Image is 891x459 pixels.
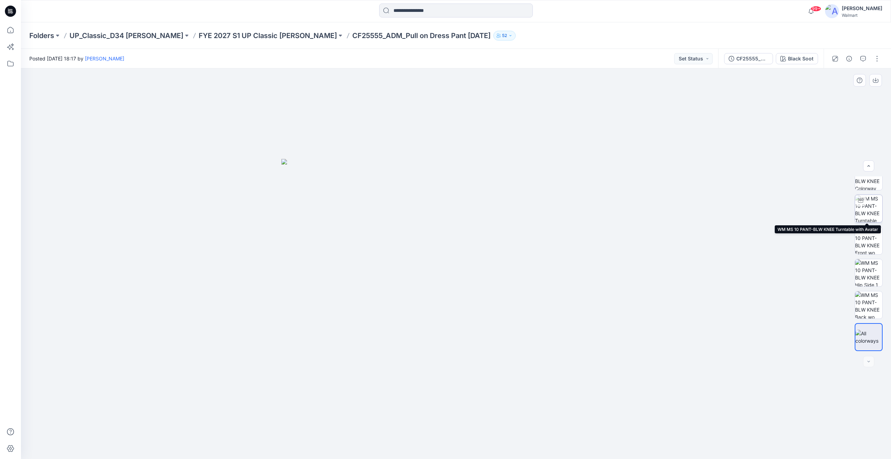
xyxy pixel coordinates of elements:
img: eyJhbGciOiJIUzI1NiIsImtpZCI6IjAiLCJzbHQiOiJzZXMiLCJ0eXAiOiJKV1QifQ.eyJkYXRhIjp7InR5cGUiOiJzdG9yYW... [281,159,631,459]
p: 52 [502,32,507,39]
a: Folders [29,31,54,41]
img: All colorways [855,330,882,344]
button: Black Soot [776,53,818,64]
img: WM MS 10 PANT-BLW KNEE Back wo Avatar [855,291,882,319]
a: [PERSON_NAME] [85,56,124,61]
img: WM MS 10 PANT-BLW KNEE Hip Side 1 wo Avatar [855,259,882,286]
img: WM MS 10 PANT-BLW KNEE Colorway wo Avatar [855,163,882,190]
div: Walmart [842,13,882,18]
span: 99+ [811,6,821,12]
button: CF25555_ADM_TT Pull on Dress Pant REV [724,53,773,64]
a: UP_Classic_D34 [PERSON_NAME] [69,31,183,41]
button: Details [844,53,855,64]
a: FYE 2027 S1 UP Classic [PERSON_NAME] [199,31,337,41]
div: [PERSON_NAME] [842,4,882,13]
img: WM MS 10 PANT-BLW KNEE Front wo Avatar [855,227,882,254]
div: CF25555_ADM_TT Pull on Dress Pant REV [736,55,768,63]
span: Posted [DATE] 18:17 by [29,55,124,62]
img: WM MS 10 PANT-BLW KNEE Turntable with Avatar [855,195,882,222]
div: Black Soot [788,55,813,63]
button: 52 [493,31,516,41]
img: avatar [825,4,839,18]
p: CF25555_ADM_Pull on Dress Pant [DATE] [352,31,491,41]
